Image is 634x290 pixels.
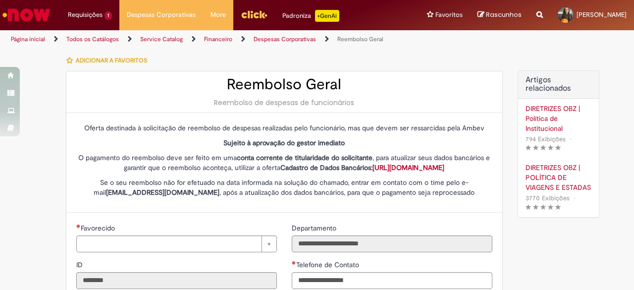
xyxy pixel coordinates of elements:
span: 1 [105,11,112,20]
strong: conta corrente de titularidade do solicitante [237,153,372,162]
a: Todos os Catálogos [66,35,119,43]
span: 3770 Exibições [526,194,570,202]
strong: [EMAIL_ADDRESS][DOMAIN_NAME] [106,188,219,197]
h2: Reembolso Geral [76,76,492,93]
div: Padroniza [282,10,339,22]
a: Página inicial [11,35,45,43]
span: More [211,10,226,20]
a: Limpar campo Favorecido [76,235,277,252]
span: • [568,132,574,146]
button: Adicionar a Favoritos [66,50,153,71]
span: Adicionar a Favoritos [76,57,147,64]
a: DIRETRIZES OBZ | Política de Institucional [526,104,591,133]
input: Departamento [292,235,492,252]
a: Service Catalog [140,35,183,43]
span: Rascunhos [486,10,522,19]
span: Necessários [76,224,81,228]
span: [PERSON_NAME] [577,10,627,19]
ul: Trilhas de página [7,30,415,49]
label: Somente leitura - Departamento [292,223,338,233]
p: Se o seu reembolso não for efetuado na data informada na solução do chamado, entrar em contato co... [76,177,492,197]
span: Somente leitura - Departamento [292,224,338,232]
span: Obrigatório Preenchido [292,261,296,265]
span: Necessários - Favorecido [81,224,117,232]
img: click_logo_yellow_360x200.png [241,7,267,22]
span: • [572,191,578,205]
a: [URL][DOMAIN_NAME] [372,163,444,172]
a: Reembolso Geral [337,35,383,43]
span: Telefone de Contato [296,260,361,269]
input: ID [76,272,277,289]
span: Favoritos [435,10,463,20]
strong: Sujeito à aprovação do gestor imediato [223,138,345,147]
a: Rascunhos [477,10,522,20]
span: 794 Exibições [526,135,566,143]
strong: Cadastro de Dados Bancários: [280,163,444,172]
img: ServiceNow [1,5,52,25]
label: Somente leitura - ID [76,260,85,270]
p: +GenAi [315,10,339,22]
span: Despesas Corporativas [127,10,196,20]
a: DIRETRIZES OBZ | POLÍTICA DE VIAGENS E ESTADAS [526,163,591,192]
p: Oferta destinada à solicitação de reembolso de despesas realizadas pelo funcionário, mas que deve... [76,123,492,133]
h3: Artigos relacionados [526,76,591,93]
input: Telefone de Contato [292,272,492,289]
div: Reembolso de despesas de funcionários [76,98,492,108]
p: O pagamento do reembolso deve ser feito em uma , para atualizar seus dados bancários e garantir q... [76,153,492,173]
a: Financeiro [204,35,232,43]
a: Despesas Corporativas [254,35,316,43]
span: Requisições [68,10,103,20]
